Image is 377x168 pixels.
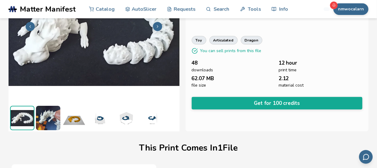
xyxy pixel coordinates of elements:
[279,83,304,88] span: material cost
[192,83,206,88] span: file size
[279,60,297,66] span: 12 hour
[192,36,206,45] a: toy
[241,36,262,45] a: dragon
[140,106,164,130] img: 1_3D_Dimensions
[62,106,86,130] img: 1_Print_Preview
[333,3,368,15] button: nmwocalarn
[359,150,373,164] button: Send feedback via email
[88,106,112,130] img: 1_3D_Dimensions
[279,68,297,73] span: print time
[279,76,289,81] span: 2.12
[20,5,76,13] span: Matter Manifest
[192,76,214,81] span: 62.07 MB
[200,48,261,54] p: You can sell prints from this file
[192,97,363,109] button: Get for 100 credits
[192,68,213,73] span: downloads
[114,106,138,130] img: 1_3D_Dimensions
[209,36,238,45] a: articulated
[139,143,238,153] h1: This Print Comes In 1 File
[192,60,198,66] span: 48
